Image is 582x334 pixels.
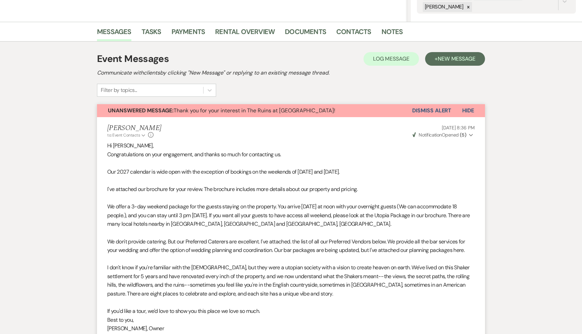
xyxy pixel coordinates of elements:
[438,55,475,62] span: New Message
[107,150,475,159] p: Congratulations on your engagement, and thanks so much for contacting us.
[107,132,146,138] button: to: Event Contacts
[412,104,451,117] button: Dismiss Alert
[419,132,441,138] span: Notification
[373,55,409,62] span: Log Message
[413,132,466,138] span: Opened
[107,124,161,132] h5: [PERSON_NAME]
[108,107,174,114] strong: Unanswered Message:
[107,168,475,176] p: Our 2027 calendar is wide open with the exception of bookings on the weekends of [DATE] and [DATE].
[107,185,475,194] p: I've attached our brochure for your review. The brochure includes more details about our property...
[442,125,475,131] span: [DATE] 8:36 PM
[97,26,131,41] a: Messages
[107,237,475,255] p: We don't provide catering. But our Preferred Caterers are excellent. I've attached. the list of a...
[411,131,475,139] button: NotificationOpened (5)
[107,141,475,150] p: Hi [PERSON_NAME],
[101,86,137,94] div: Filter by topics...
[363,52,419,66] button: Log Message
[107,307,475,316] p: If you'd like a tour, we'd love to show you this place we love so much.
[285,26,326,41] a: Documents
[107,324,475,333] p: [PERSON_NAME], Owner
[462,107,474,114] span: Hide
[108,107,335,114] span: Thank you for your interest in The Ruins at [GEOGRAPHIC_DATA]!
[215,26,275,41] a: Rental Overview
[97,52,169,66] h1: Event Messages
[336,26,371,41] a: Contacts
[107,202,475,228] p: We offer a 3-day weekend package for the guests staying on the property. You arrive [DATE] at noo...
[451,104,485,117] button: Hide
[107,263,475,298] p: I don't know if you're familiar with the [DEMOGRAPHIC_DATA], but they were a utopian society with...
[382,26,403,41] a: Notes
[142,26,161,41] a: Tasks
[423,2,465,12] div: [PERSON_NAME]
[460,132,466,138] strong: ( 5 )
[172,26,205,41] a: Payments
[107,316,475,324] p: Best to you,
[107,132,140,138] span: to: Event Contacts
[97,69,485,77] h2: Communicate with clients by clicking "New Message" or replying to an existing message thread.
[97,104,412,117] button: Unanswered Message:Thank you for your interest in The Ruins at [GEOGRAPHIC_DATA]!
[425,52,485,66] button: +New Message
